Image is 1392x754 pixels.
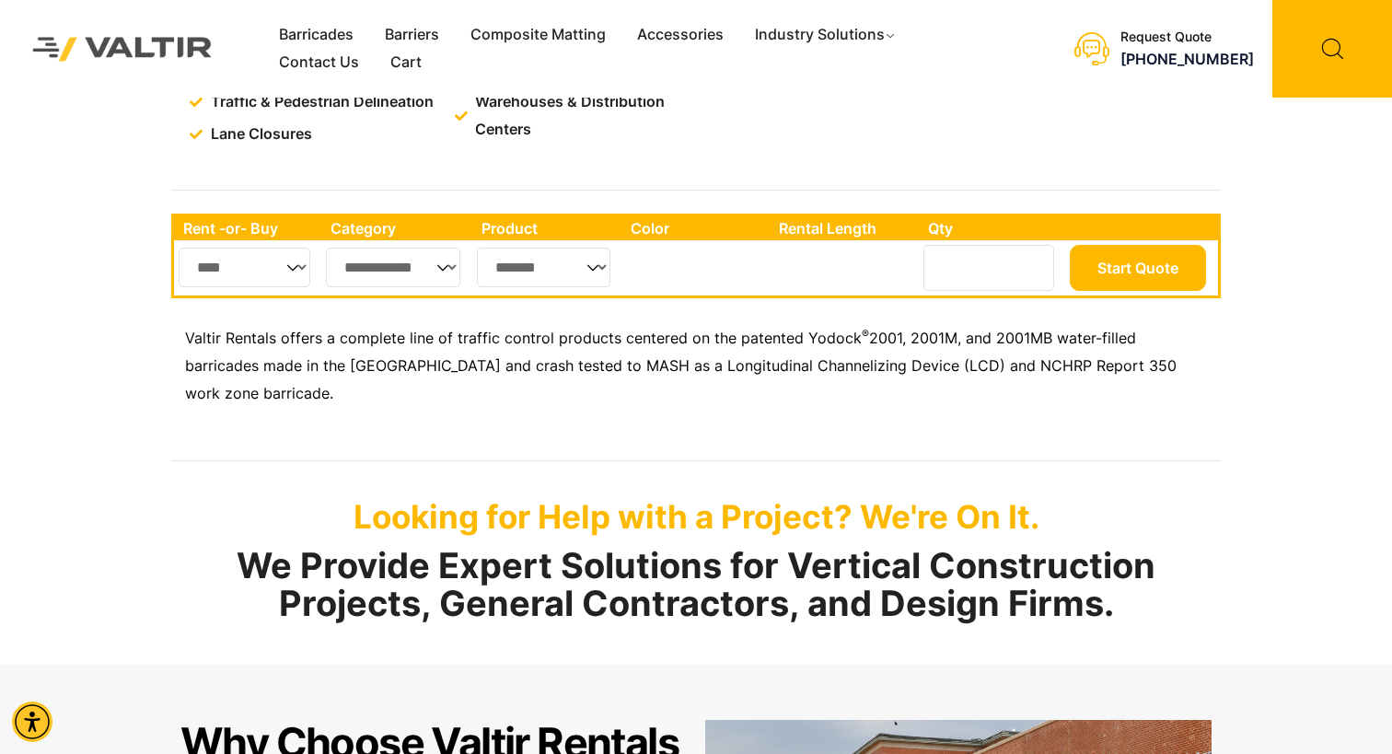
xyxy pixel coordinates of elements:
select: Single select [179,248,310,287]
span: 2001, 2001M, and 2001MB water-filled barricades made in the [GEOGRAPHIC_DATA] and crash tested to... [185,329,1177,402]
span: Warehouses & Distribution Centers [470,88,690,144]
a: Contact Us [263,49,375,76]
span: Lane Closures [206,121,312,148]
img: Valtir Rentals [14,18,231,80]
th: Color [621,216,770,240]
a: Barriers [369,21,455,49]
button: Start Quote [1070,245,1206,291]
div: Accessibility Menu [12,702,52,742]
th: Category [321,216,472,240]
a: Composite Matting [455,21,621,49]
th: Rent -or- Buy [174,216,321,240]
a: Industry Solutions [739,21,913,49]
sup: ® [862,327,869,341]
span: Valtir Rentals offers a complete line of traffic control products centered on the patented Yodock [185,329,862,347]
input: Number [923,245,1054,291]
a: Barricades [263,21,369,49]
a: Accessories [621,21,739,49]
select: Single select [326,248,460,287]
h2: We Provide Expert Solutions for Vertical Construction Projects, General Contractors, and Design F... [171,547,1221,624]
a: Cart [375,49,437,76]
th: Rental Length [770,216,919,240]
p: Looking for Help with a Project? We're On It. [171,497,1221,536]
select: Single select [477,248,610,287]
div: Request Quote [1120,29,1254,45]
span: Traffic & Pedestrian Delineation [206,88,434,116]
a: call (888) 496-3625 [1120,50,1254,68]
th: Qty [919,216,1065,240]
th: Product [472,216,622,240]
